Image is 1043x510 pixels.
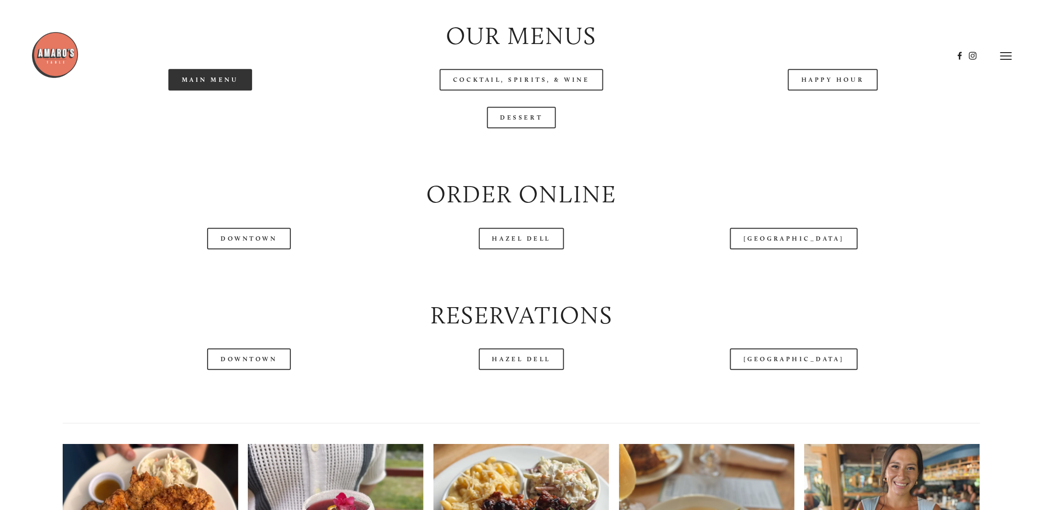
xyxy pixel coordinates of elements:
[207,348,290,370] a: Downtown
[63,177,980,211] h2: Order Online
[479,348,565,370] a: Hazel Dell
[730,348,857,370] a: [GEOGRAPHIC_DATA]
[63,298,980,332] h2: Reservations
[31,31,79,79] img: Amaro's Table
[730,228,857,249] a: [GEOGRAPHIC_DATA]
[207,228,290,249] a: Downtown
[487,107,556,128] a: Dessert
[479,228,565,249] a: Hazel Dell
